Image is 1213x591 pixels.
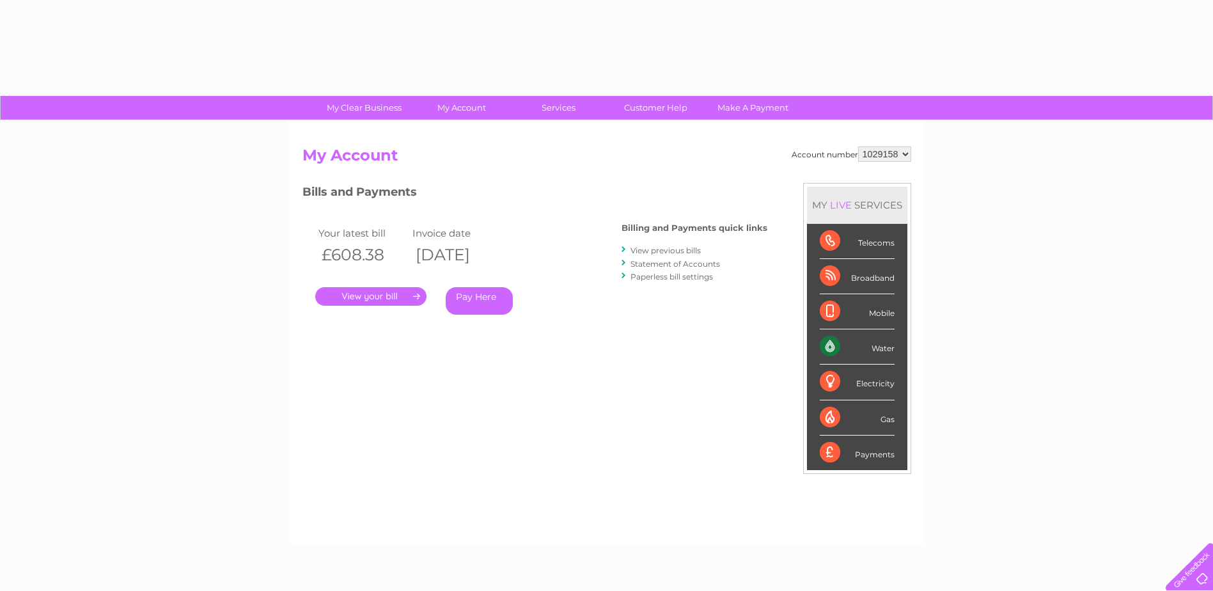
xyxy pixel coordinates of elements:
[311,96,417,120] a: My Clear Business
[820,259,895,294] div: Broadband
[700,96,806,120] a: Make A Payment
[820,329,895,365] div: Water
[792,146,911,162] div: Account number
[302,183,767,205] h3: Bills and Payments
[622,223,767,233] h4: Billing and Payments quick links
[302,146,911,171] h2: My Account
[506,96,611,120] a: Services
[630,246,701,255] a: View previous bills
[315,287,427,306] a: .
[820,294,895,329] div: Mobile
[820,436,895,470] div: Payments
[409,242,504,268] th: [DATE]
[603,96,708,120] a: Customer Help
[630,259,720,269] a: Statement of Accounts
[820,365,895,400] div: Electricity
[315,242,410,268] th: £608.38
[446,287,513,315] a: Pay Here
[409,96,514,120] a: My Account
[807,187,907,223] div: MY SERVICES
[630,272,713,281] a: Paperless bill settings
[820,224,895,259] div: Telecoms
[315,225,410,242] td: Your latest bill
[827,199,854,211] div: LIVE
[820,400,895,436] div: Gas
[409,225,504,242] td: Invoice date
